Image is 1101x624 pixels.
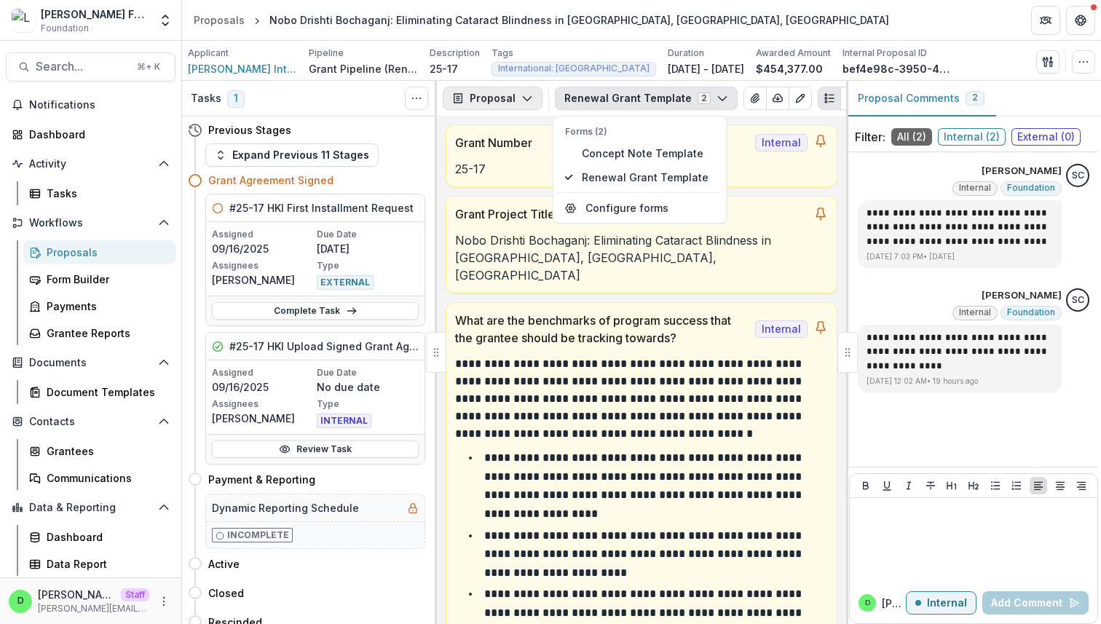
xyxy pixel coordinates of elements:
a: Review Task [212,441,419,458]
button: Proposal Comments [846,81,996,116]
a: [PERSON_NAME] International (HKI) [188,61,297,76]
a: Proposals [188,9,250,31]
img: Lavelle Fund for the Blind [12,9,35,32]
p: [PERSON_NAME] [38,587,115,602]
a: Communications [23,466,175,490]
button: Proposal [443,87,542,110]
a: Proposals [23,240,175,264]
a: Payments [23,294,175,318]
h5: #25-17 HKI Upload Signed Grant Agreements [229,339,419,354]
a: Document Templates [23,380,175,404]
span: Foundation [1007,307,1055,317]
button: Open Activity [6,152,175,175]
span: 1 [227,90,245,108]
h5: Dynamic Reporting Schedule [212,500,359,516]
div: Proposals [194,12,245,28]
button: Bold [857,477,875,494]
p: [DATE] 12:02 AM • 19 hours ago [867,376,1053,387]
p: Due Date [317,366,419,379]
span: Workflows [29,217,152,229]
p: [PERSON_NAME] [212,411,314,426]
button: View Attached Files [743,87,767,110]
button: More [155,593,173,610]
span: Internal [755,320,808,338]
button: Open Workflows [6,211,175,234]
button: Edit as form [789,87,812,110]
p: [PERSON_NAME][EMAIL_ADDRESS][DOMAIN_NAME] [38,602,149,615]
button: Align Center [1051,477,1069,494]
span: Internal [959,183,991,193]
span: Notifications [29,99,170,111]
button: Align Right [1073,477,1090,494]
h4: Previous Stages [208,122,291,138]
span: Concept Note Template [582,146,715,161]
p: Duration [668,47,704,60]
p: [DATE] 7:03 PM • [DATE] [867,251,1053,262]
p: Applicant [188,47,229,60]
p: Awarded Amount [756,47,831,60]
span: Foundation [1007,183,1055,193]
a: Dashboard [23,525,175,549]
p: 25-17 [430,61,458,76]
p: Nobo Drishti Bochaganj: Eliminating Cataract Blindness in [GEOGRAPHIC_DATA], [GEOGRAPHIC_DATA], [... [455,232,828,284]
div: Grantees [47,443,164,459]
button: Heading 1 [943,477,960,494]
span: Foundation [41,22,89,35]
p: 09/16/2025 [212,379,314,395]
div: ⌘ + K [134,59,163,75]
p: [PERSON_NAME] [212,272,314,288]
div: Sandra Ching [1072,171,1084,181]
div: Document Templates [47,384,164,400]
button: Underline [878,477,896,494]
span: Renewal Grant Template [582,170,715,185]
p: Staff [121,588,149,601]
button: PDF view [840,87,864,110]
a: Tasks [23,181,175,205]
p: No due date [317,379,419,395]
span: Internal [755,134,808,151]
div: Grantee Reports [47,325,164,341]
p: Tags [492,47,513,60]
a: Form Builder [23,267,175,291]
div: Proposals [47,245,164,260]
div: Dashboard [47,529,164,545]
p: Type [317,398,419,411]
p: Assignees [212,259,314,272]
p: Internal Proposal ID [842,47,927,60]
button: Italicize [900,477,917,494]
span: Search... [36,60,128,74]
p: Internal [927,597,967,609]
span: EXTERNAL [317,275,374,290]
h4: Grant Agreement Signed [208,173,334,188]
button: Renewal Grant Template2 [555,87,738,110]
button: Heading 2 [965,477,982,494]
span: Activity [29,158,152,170]
div: Divyansh [865,599,870,607]
h4: Payment & Reporting [208,472,315,487]
p: [PERSON_NAME] [982,164,1062,178]
span: Documents [29,357,152,369]
span: INTERNAL [317,414,371,428]
p: [PERSON_NAME] [982,288,1062,303]
button: Strike [922,477,939,494]
h4: Active [208,556,240,572]
p: [PERSON_NAME] [882,596,906,611]
h4: Closed [208,585,244,601]
p: [DATE] [317,241,419,256]
p: 25-17 [455,160,828,178]
p: 09/16/2025 [212,241,314,256]
p: Pipeline [309,47,344,60]
span: All ( 2 ) [891,128,932,146]
a: Complete Task [212,302,419,320]
p: $454,377.00 [756,61,823,76]
p: Forms (2) [565,125,715,138]
div: Tasks [47,186,164,201]
p: Assignees [212,398,314,411]
div: Communications [47,470,164,486]
a: Data Report [23,552,175,576]
p: Grant Pipeline (Renewals) [309,61,418,76]
p: Assigned [212,366,314,379]
button: Open Documents [6,351,175,374]
button: Open Data & Reporting [6,496,175,519]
